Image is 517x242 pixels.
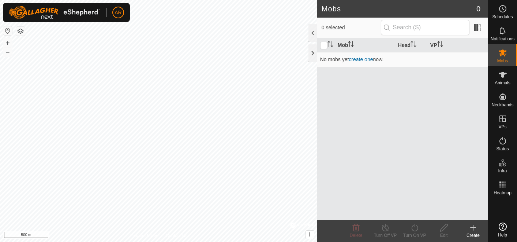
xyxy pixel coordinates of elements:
span: Infra [498,169,507,173]
p-sorticon: Activate to sort [437,42,443,48]
span: 0 [476,3,480,14]
img: Gallagher Logo [9,6,100,19]
button: i [306,231,314,239]
th: Mob [335,38,395,52]
a: Contact Us [166,232,187,239]
span: Schedules [492,15,513,19]
div: Turn Off VP [371,232,400,239]
span: Heatmap [494,191,512,195]
h2: Mobs [322,4,476,13]
span: Help [498,233,507,237]
button: Reset Map [3,26,12,35]
span: Animals [495,81,510,85]
a: Privacy Policy [130,232,157,239]
a: Help [488,220,517,240]
span: Status [496,147,509,151]
button: + [3,38,12,47]
input: Search (S) [381,20,469,35]
th: VP [427,38,488,52]
span: AR [115,9,121,16]
p-sorticon: Activate to sort [327,42,333,48]
th: Head [395,38,427,52]
a: create one [349,56,373,62]
button: Map Layers [16,27,25,36]
span: i [309,231,310,238]
span: VPs [498,125,506,129]
div: Turn On VP [400,232,429,239]
div: Edit [429,232,458,239]
td: No mobs yet now. [317,52,488,67]
span: Delete [350,233,363,238]
p-sorticon: Activate to sort [348,42,354,48]
span: Neckbands [491,103,513,107]
span: Mobs [497,59,508,63]
span: 0 selected [322,24,381,32]
div: Create [458,232,488,239]
button: – [3,48,12,57]
span: Notifications [491,37,514,41]
p-sorticon: Activate to sort [411,42,416,48]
